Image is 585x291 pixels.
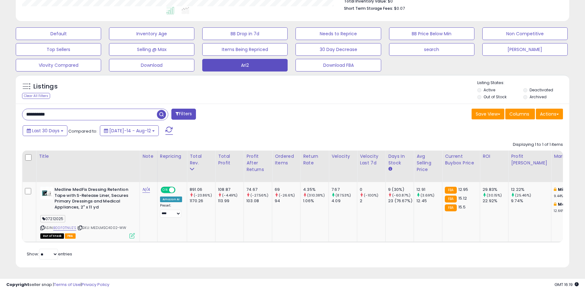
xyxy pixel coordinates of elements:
[6,282,109,288] div: seller snap | |
[171,109,196,120] button: Filters
[16,27,101,40] button: Default
[32,128,60,134] span: Last 30 Days
[513,142,563,148] div: Displaying 1 to 1 of 1 items
[142,186,150,193] a: N/A
[483,198,508,204] div: 22.92%
[190,153,213,166] div: Total Rev.
[33,82,58,91] h5: Listings
[505,109,535,119] button: Columns
[175,187,185,193] span: OFF
[160,197,182,202] div: Amazon AI
[458,195,467,201] span: 15.12
[202,43,288,56] button: Items Being Repriced
[331,153,354,160] div: Velocity
[360,187,385,192] div: 0
[509,111,529,117] span: Columns
[160,203,182,218] div: Preset:
[388,153,411,166] div: Days In Stock
[82,282,109,288] a: Privacy Policy
[389,43,474,56] button: search
[344,6,393,11] b: Short Term Storage Fees:
[303,187,329,192] div: 4.35%
[218,187,244,192] div: 108.87
[54,187,131,212] b: Medline MedFix Dressing Retention Tape with S-Release Liner, Secures Primary Dressings and Medica...
[160,153,184,160] div: Repricing
[416,153,439,173] div: Avg Selling Price
[558,201,569,207] b: Max:
[482,27,568,40] button: Non Competitive
[364,193,378,198] small: (-100%)
[530,87,553,93] label: Deactivated
[445,196,456,203] small: FBA
[421,193,434,198] small: (3.69%)
[40,233,64,239] span: All listings that are currently out of stock and unavailable for purchase on Amazon
[40,187,53,199] img: 31dp4wSRBpL._SL40_.jpg
[558,186,567,192] b: Min:
[109,59,194,71] button: Download
[392,193,410,198] small: (-60.87%)
[222,193,238,198] small: (-4.49%)
[16,59,101,71] button: Vlovity Compared
[458,186,468,192] span: 12.95
[295,43,381,56] button: 30 Day Decrease
[202,59,288,71] button: Ari2
[388,166,392,172] small: Days In Stock.
[484,87,495,93] label: Active
[202,27,288,40] button: BB Drop in 7d
[53,225,76,231] a: B00F0TNUZS
[100,125,159,136] button: [DATE]-14 - Aug-12
[77,225,127,230] span: | SKU: MEDLMSC4002-WW
[360,198,385,204] div: 2
[218,153,241,166] div: Total Profit
[307,193,324,198] small: (310.38%)
[190,198,215,204] div: 1170.26
[445,204,456,211] small: FBA
[416,198,442,204] div: 12.45
[161,187,169,193] span: ON
[388,187,414,192] div: 9 (30%)
[54,282,81,288] a: Terms of Use
[40,187,135,238] div: ASIN:
[275,187,300,192] div: 69
[27,251,72,257] span: Show: entries
[250,193,268,198] small: (-27.56%)
[554,282,579,288] span: 2025-09-16 16:19 GMT
[445,153,477,166] div: Current Buybox Price
[246,187,272,192] div: 74.67
[388,198,414,204] div: 23 (76.67%)
[331,187,357,192] div: 7.67
[483,153,506,160] div: ROI
[109,27,194,40] button: Inventory Age
[483,187,508,192] div: 29.83%
[336,193,351,198] small: (87.53%)
[109,128,151,134] span: [DATE]-14 - Aug-12
[303,198,329,204] div: 1.06%
[484,94,507,100] label: Out of Stock
[190,187,215,192] div: 891.06
[295,27,381,40] button: Needs to Reprice
[445,187,456,194] small: FBA
[246,153,269,173] div: Profit After Returns
[389,27,474,40] button: BB Price Below Min
[109,43,194,56] button: Selling @ Max
[530,94,547,100] label: Archived
[279,193,295,198] small: (-26.6%)
[295,59,381,71] button: Download FBA
[487,193,502,198] small: (30.15%)
[416,187,442,192] div: 12.91
[23,125,67,136] button: Last 30 Days
[511,153,548,166] div: Profit [PERSON_NAME]
[275,198,300,204] div: 94
[65,233,76,239] span: FBA
[246,198,272,204] div: 103.08
[68,128,97,134] span: Compared to:
[6,282,29,288] strong: Copyright
[16,43,101,56] button: Top Sellers
[142,153,155,160] div: Note
[303,153,326,166] div: Return Rate
[536,109,563,119] button: Actions
[275,153,298,166] div: Ordered Items
[511,198,551,204] div: 9.74%
[39,153,137,160] div: Title
[515,193,531,198] small: (25.46%)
